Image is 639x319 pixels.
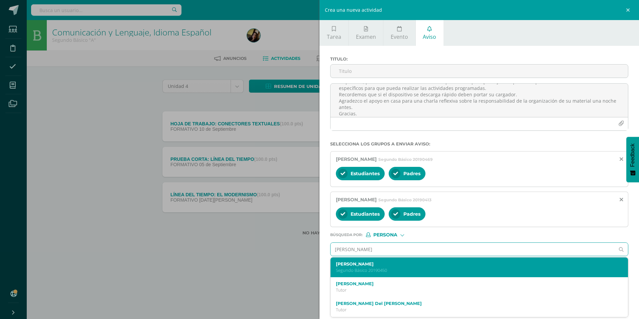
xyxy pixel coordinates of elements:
[351,211,380,217] span: Estudiantes
[336,268,610,273] p: Segundo Básico 20190450
[327,33,341,40] span: Tarea
[366,232,416,237] div: [object Object]
[336,301,610,306] label: [PERSON_NAME] Del [PERSON_NAME]
[391,33,408,40] span: Evento
[330,141,628,146] label: Selecciona los grupos a enviar aviso :
[403,211,420,217] span: Padres
[423,33,436,40] span: Aviso
[383,20,415,46] a: Evento
[630,143,636,167] span: Feedback
[336,287,610,293] p: Tutor
[356,33,376,40] span: Examen
[336,307,610,313] p: Tutor
[351,171,380,177] span: Estudiantes
[330,233,363,237] span: Búsqueda por :
[336,156,377,162] span: [PERSON_NAME]
[319,20,348,46] a: Tarea
[378,157,433,162] span: Segundo Básico 20190469
[626,137,639,182] button: Feedback - Mostrar encuesta
[336,197,377,203] span: [PERSON_NAME]
[378,197,431,202] span: Segundo Básico 20190413
[349,20,383,46] a: Examen
[331,84,628,117] textarea: Buenas tardes estimados padres, el motivo de la presente es para notificar que su hijo (a) no tra...
[373,233,397,237] span: Persona
[336,281,610,286] label: [PERSON_NAME]
[403,171,420,177] span: Padres
[336,261,610,267] label: [PERSON_NAME]
[330,57,628,62] label: Titulo :
[416,20,443,46] a: Aviso
[331,65,628,78] input: Titulo
[331,243,615,256] input: Ej. Mario Galindo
